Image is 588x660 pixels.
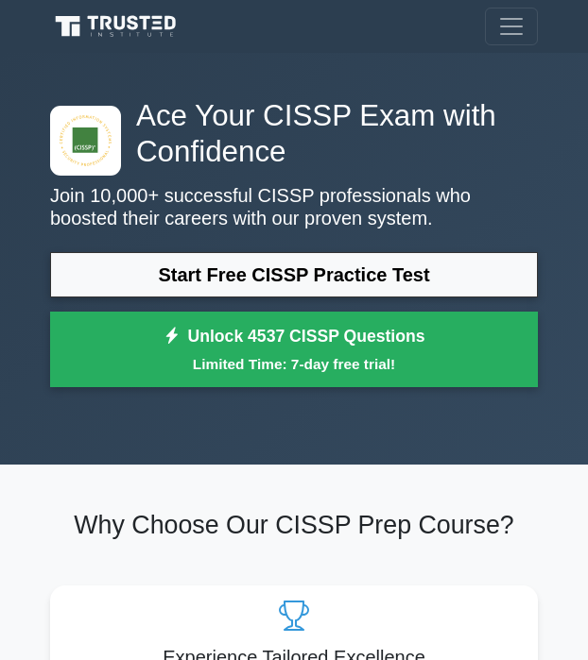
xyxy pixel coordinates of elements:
p: Join 10,000+ successful CISSP professionals who boosted their careers with our proven system. [50,184,538,229]
small: Limited Time: 7-day free trial! [74,353,514,375]
h1: Ace Your CISSP Exam with Confidence [50,98,538,169]
button: Toggle navigation [485,8,538,45]
a: Unlock 4537 CISSP QuestionsLimited Time: 7-day free trial! [50,312,538,387]
a: Start Free CISSP Practice Test [50,252,538,297]
h2: Why Choose Our CISSP Prep Course? [50,510,538,540]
